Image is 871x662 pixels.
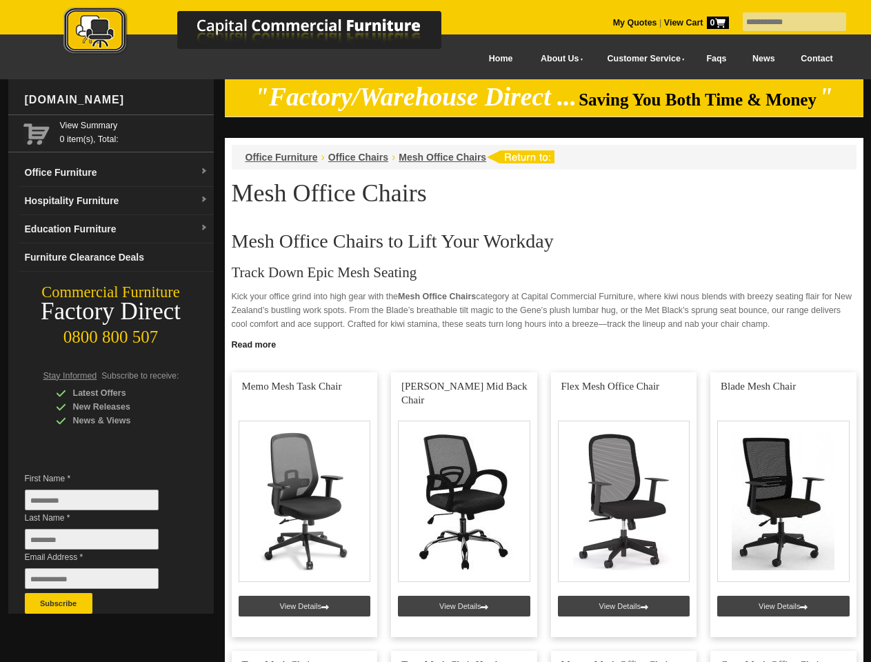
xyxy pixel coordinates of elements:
a: View Summary [60,119,208,132]
a: Education Furnituredropdown [19,215,214,243]
em: "Factory/Warehouse Direct ... [254,83,577,111]
input: Email Address * [25,568,159,589]
strong: Mesh Office Chairs [398,292,476,301]
span: 0 [707,17,729,29]
a: Faqs [694,43,740,74]
a: Office Furniture [246,152,318,163]
a: Click to read more [225,334,863,352]
span: Last Name * [25,511,179,525]
a: Office Furnituredropdown [19,159,214,187]
img: dropdown [200,224,208,232]
h1: Mesh Office Chairs [232,180,857,206]
h2: Mesh Office Chairs to Lift Your Workday [232,231,857,252]
span: Stay Informed [43,371,97,381]
div: 0800 800 507 [8,321,214,347]
div: [DOMAIN_NAME] [19,79,214,121]
img: dropdown [200,168,208,176]
a: Capital Commercial Furniture Logo [26,7,508,61]
span: Email Address * [25,550,179,564]
img: return to [486,150,554,163]
a: Office Chairs [328,152,388,163]
span: First Name * [25,472,179,485]
div: Factory Direct [8,302,214,321]
em: " [819,83,833,111]
img: Capital Commercial Furniture Logo [26,7,508,57]
span: Saving You Both Time & Money [579,90,817,109]
div: New Releases [56,400,187,414]
li: › [392,150,395,164]
a: Mesh Office Chairs [399,152,486,163]
a: View Cart0 [661,18,728,28]
a: Customer Service [592,43,693,74]
span: Subscribe to receive: [101,371,179,381]
div: Commercial Furniture [8,283,214,302]
strong: View Cart [664,18,729,28]
div: News & Views [56,414,187,428]
input: Last Name * [25,529,159,550]
a: My Quotes [613,18,657,28]
li: › [321,150,325,164]
span: 0 item(s), Total: [60,119,208,144]
a: Hospitality Furnituredropdown [19,187,214,215]
a: News [739,43,788,74]
a: Contact [788,43,845,74]
img: dropdown [200,196,208,204]
a: Furniture Clearance Deals [19,243,214,272]
a: About Us [525,43,592,74]
div: Latest Offers [56,386,187,400]
button: Subscribe [25,593,92,614]
p: Kick your office grind into high gear with the category at Capital Commercial Furniture, where ki... [232,290,857,331]
input: First Name * [25,490,159,510]
h3: Track Down Epic Mesh Seating [232,265,857,279]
